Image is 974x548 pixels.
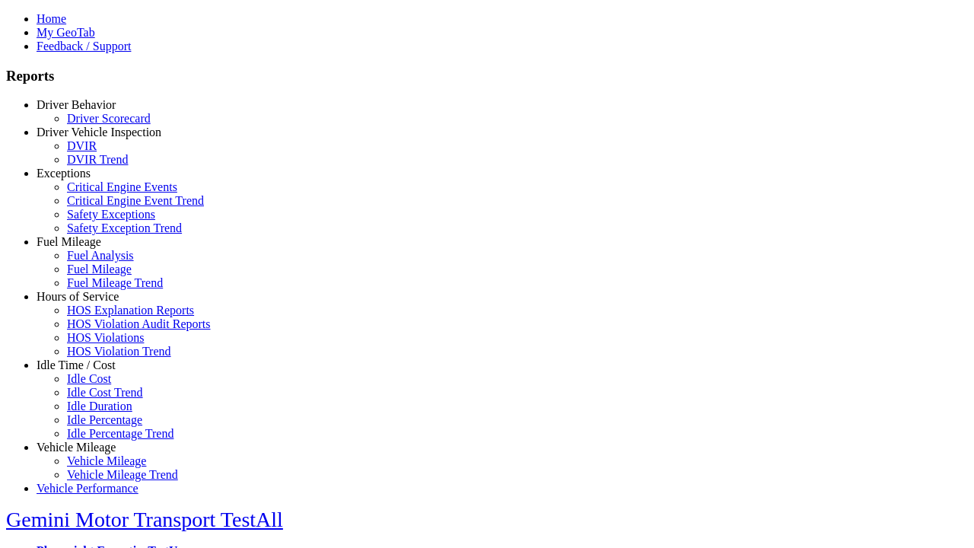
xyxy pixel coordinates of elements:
[67,304,194,317] a: HOS Explanation Reports
[67,468,178,481] a: Vehicle Mileage Trend
[37,482,138,495] a: Vehicle Performance
[37,126,161,139] a: Driver Vehicle Inspection
[67,221,182,234] a: Safety Exception Trend
[37,441,116,454] a: Vehicle Mileage
[6,508,283,531] a: Gemini Motor Transport TestAll
[37,26,95,39] a: My GeoTab
[67,194,204,207] a: Critical Engine Event Trend
[37,40,131,53] a: Feedback / Support
[67,345,171,358] a: HOS Violation Trend
[67,263,132,276] a: Fuel Mileage
[37,98,116,111] a: Driver Behavior
[67,249,134,262] a: Fuel Analysis
[67,276,163,289] a: Fuel Mileage Trend
[67,400,132,413] a: Idle Duration
[67,317,211,330] a: HOS Violation Audit Reports
[37,290,119,303] a: Hours of Service
[6,68,968,84] h3: Reports
[37,235,101,248] a: Fuel Mileage
[67,372,111,385] a: Idle Cost
[37,12,66,25] a: Home
[37,358,116,371] a: Idle Time / Cost
[67,413,142,426] a: Idle Percentage
[67,331,144,344] a: HOS Violations
[67,180,177,193] a: Critical Engine Events
[67,112,151,125] a: Driver Scorecard
[67,208,155,221] a: Safety Exceptions
[67,139,97,152] a: DVIR
[67,427,173,440] a: Idle Percentage Trend
[67,454,146,467] a: Vehicle Mileage
[67,153,128,166] a: DVIR Trend
[37,167,91,180] a: Exceptions
[67,386,143,399] a: Idle Cost Trend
